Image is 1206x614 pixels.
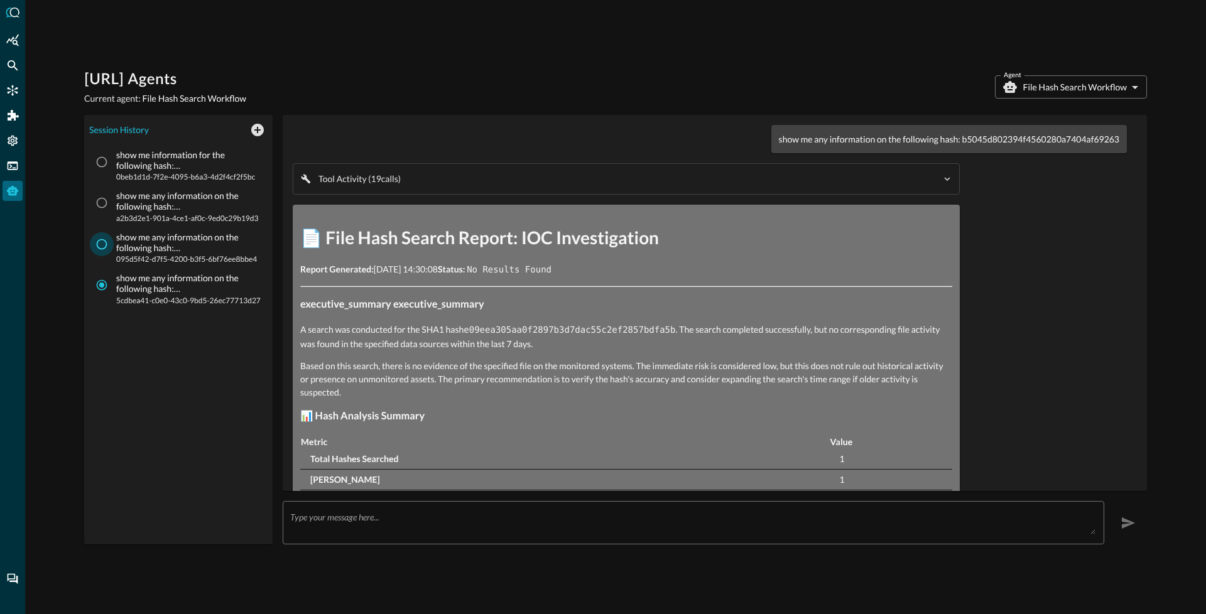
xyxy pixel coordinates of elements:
[116,294,261,307] span: 5cdbea41-c0e0-43c0-9bd5-26ec77713d27
[1023,81,1127,94] p: File Hash Search Workflow
[3,181,23,201] div: Query Agent
[247,120,268,140] button: New Chat
[3,105,23,126] div: Addons
[89,124,149,136] legend: Session History
[3,80,23,100] div: Connectors
[300,359,952,399] p: Based on this search, there is no evidence of the specified file on the monitored systems. The im...
[300,434,829,449] th: Metric
[300,262,952,277] p: [DATE] 14:30:08
[116,273,261,294] p: show me any information on the following hash: b5045d802394f4560280a7404af69263
[464,325,675,335] code: e09eea305aa0f2897b3d7dac55c2ef2857bdfa5b
[779,132,1119,146] p: show me any information on the following hash: b5045d802394f4560280a7404af69263
[3,30,23,50] div: Summary Insights
[116,191,261,212] p: show me any information on the following hash: e09eea305aa0f2897b3d7dac55c2ef2857bdfa5b
[3,156,23,176] div: FSQL
[310,474,380,485] strong: [PERSON_NAME]
[116,212,261,225] span: a2b3d2e1-901a-4ce1-af0c-9ed0c29b19d3
[300,224,952,250] h1: 📄 File Hash Search Report: IOC Investigation
[829,449,952,470] td: 1
[3,569,23,589] div: Chat
[310,453,399,464] strong: Total Hashes Searched
[143,93,247,104] span: File Hash Search Workflow
[300,297,952,313] h3: executive_summary executive_summary
[318,173,401,185] p: Tool Activity ( 19 call s )
[116,253,261,266] span: 095d5f42-d7f5-4200-b3f5-6bf76ee8bbe4
[116,150,261,171] p: show me information for the following hash: 43c5f2e7aacbc9a3439a810e3768087b7c8bea191ef84d71b2aa8...
[829,490,952,511] td: 0
[829,434,952,449] th: Value
[116,232,261,254] p: show me any information on the following hash: e09eea305aa0f2897b3d7dac55c2ef2857bdfa5b
[300,323,952,350] p: A search was conducted for the SHA1 hash . The search completed successfully, but no correspondin...
[438,264,465,274] strong: Status:
[84,92,246,105] p: Current agent:
[3,131,23,151] div: Settings
[829,470,952,490] td: 1
[116,171,261,183] span: 0beb1d1d-7f2e-4095-b6a3-4d2f4cf2f5bc
[301,171,952,186] button: Tool Activity (19calls)
[1004,70,1021,81] label: Agent
[300,264,374,274] strong: Report Generated:
[467,265,551,275] code: No Results Found
[84,70,246,90] h1: [URL] Agents
[3,55,23,75] div: Federated Search
[300,409,952,424] h3: 📊 Hash Analysis Summary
